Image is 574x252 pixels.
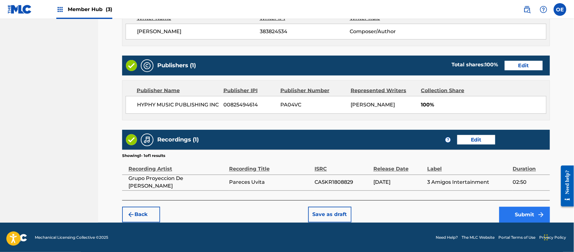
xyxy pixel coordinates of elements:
[373,159,424,173] div: Release Date
[537,211,545,219] img: f7272a7cc735f4ea7f67.svg
[521,3,533,16] a: Public Search
[485,62,498,68] span: 100 %
[128,175,226,190] span: Grupo Proyeccion De [PERSON_NAME]
[280,87,346,94] div: Publisher Number
[143,136,151,144] img: Recordings
[537,3,550,16] div: Help
[499,207,550,223] button: Submit
[513,159,547,173] div: Duration
[421,87,482,94] div: Collection Share
[427,159,510,173] div: Label
[137,28,260,35] span: [PERSON_NAME]
[350,28,432,35] span: Composer/Author
[315,179,370,186] span: CA5KR1808829
[457,135,495,145] button: Edit
[122,153,165,159] p: Showing 1 - 1 of 1 results
[544,228,548,247] div: Drag
[315,159,370,173] div: ISRC
[556,161,574,212] iframe: Resource Center
[106,6,112,12] span: (3)
[542,222,574,252] iframe: Chat Widget
[260,28,350,35] span: 383824534
[523,6,531,13] img: search
[505,61,543,70] button: Edit
[351,87,416,94] div: Represented Writers
[56,6,64,13] img: Top Rightsholders
[229,159,311,173] div: Recording Title
[157,62,196,69] h5: Publishers (1)
[8,5,32,14] img: MLC Logo
[224,101,276,109] span: 00825494614
[421,101,546,109] span: 100%
[436,235,458,241] a: Need Help?
[137,101,219,109] span: HYPHY MUSIC PUBLISHING INC
[540,6,547,13] img: help
[554,3,566,16] div: User Menu
[462,235,495,241] a: The MLC Website
[452,61,498,69] div: Total shares:
[513,179,547,186] span: 02:50
[127,211,135,219] img: 7ee5dd4eb1f8a8e3ef2f.svg
[157,136,199,143] h5: Recordings (1)
[373,179,424,186] span: [DATE]
[223,87,276,94] div: Publisher IPI
[540,235,566,241] a: Privacy Policy
[143,62,151,69] img: Publishers
[126,134,137,145] img: Valid
[137,87,219,94] div: Publisher Name
[308,207,352,223] button: Save as draft
[351,102,395,108] span: [PERSON_NAME]
[499,235,536,241] a: Portal Terms of Use
[68,6,112,13] span: Member Hub
[280,101,346,109] span: PA04VC
[229,179,311,186] span: Pareces Uvita
[126,60,137,71] img: Valid
[35,235,108,241] span: Mechanical Licensing Collective © 2025
[427,179,510,186] span: 3 Amigos Intertainment
[446,137,451,142] span: ?
[128,159,226,173] div: Recording Artist
[122,207,160,223] button: Back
